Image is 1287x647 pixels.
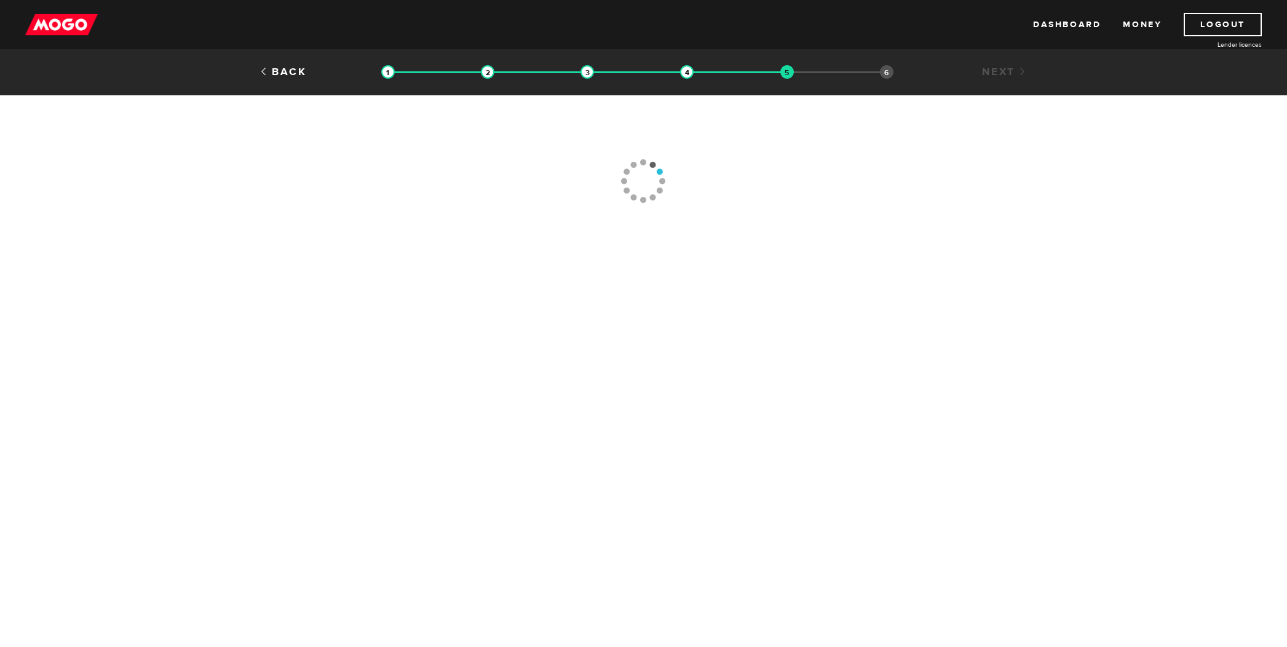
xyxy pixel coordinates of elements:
img: loading-colorWheel_medium.gif [620,112,667,250]
img: transparent-188c492fd9eaac0f573672f40bb141c2.gif [780,65,794,79]
img: transparent-188c492fd9eaac0f573672f40bb141c2.gif [481,65,494,79]
img: mogo_logo-11ee424be714fa7cbb0f0f49df9e16ec.png [25,13,98,36]
a: Dashboard [1033,13,1101,36]
a: Lender licences [1170,40,1262,49]
a: Next [982,65,1028,79]
a: Back [259,65,307,79]
img: transparent-188c492fd9eaac0f573672f40bb141c2.gif [381,65,395,79]
a: Logout [1184,13,1262,36]
a: Money [1123,13,1162,36]
img: transparent-188c492fd9eaac0f573672f40bb141c2.gif [580,65,594,79]
img: transparent-188c492fd9eaac0f573672f40bb141c2.gif [680,65,694,79]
